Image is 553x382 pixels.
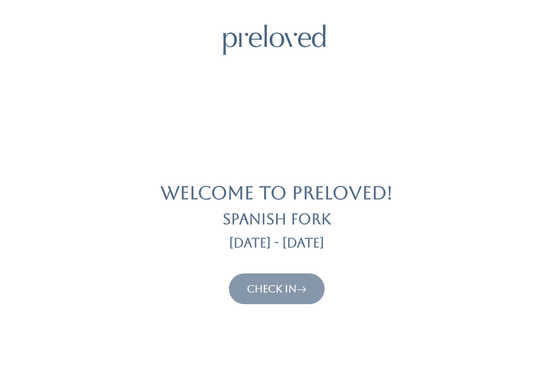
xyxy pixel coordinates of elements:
[229,236,324,250] h3: [DATE] - [DATE]
[160,183,393,203] h1: Welcome to Preloved!
[223,25,326,55] img: preloved logo
[229,273,325,304] button: Check In
[223,211,331,228] h2: Spanish Fork
[247,283,307,295] a: Check In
